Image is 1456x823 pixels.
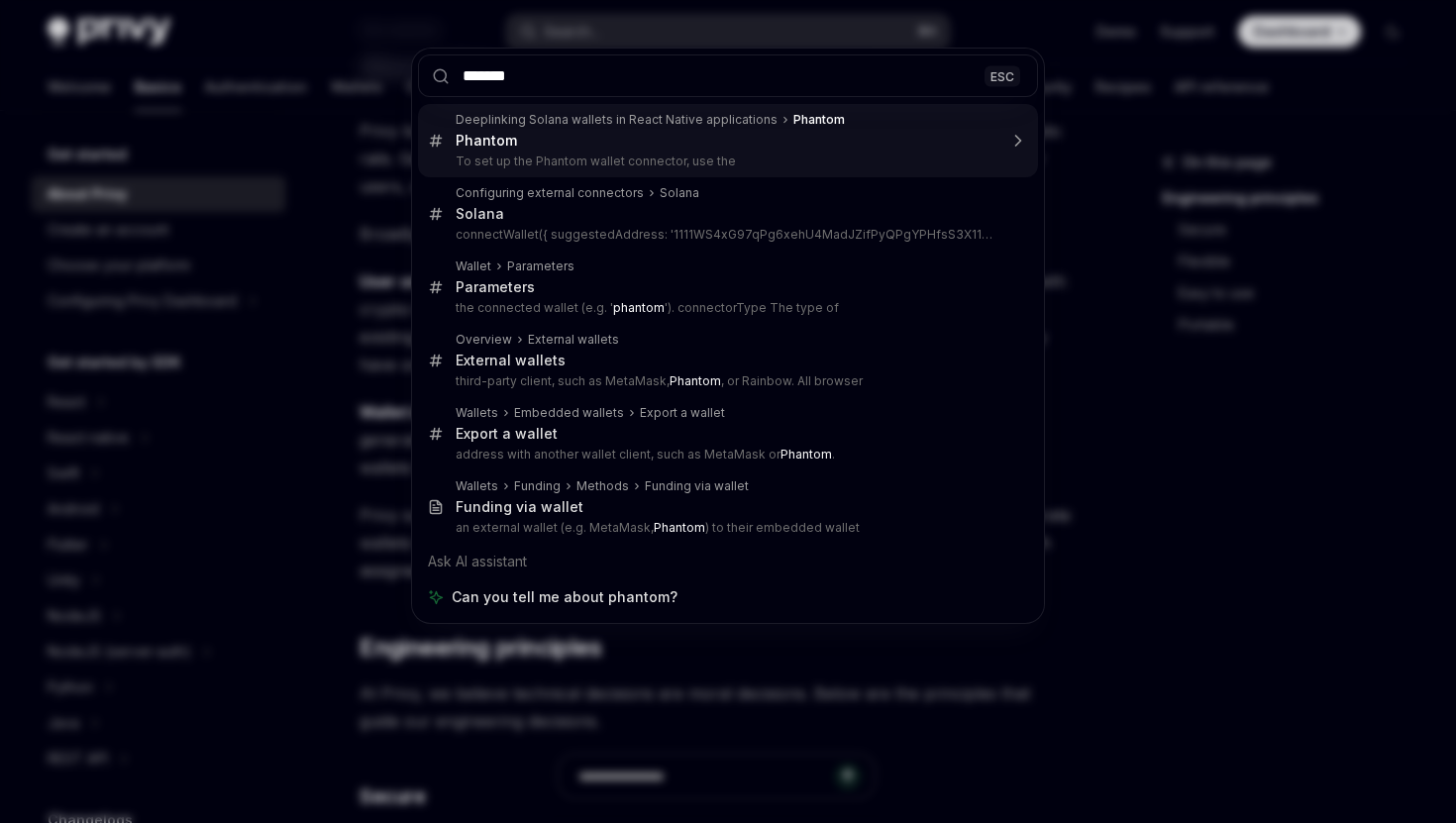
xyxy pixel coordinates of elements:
[456,332,512,348] div: Overview
[456,154,996,169] p: To set up the Phantom wallet connector, use the
[456,520,996,536] p: an external wallet (e.g. MetaMask, ) to their embedded wallet
[670,373,721,388] b: Phantom
[514,478,561,494] div: Funding
[514,405,624,421] div: Embedded wallets
[456,425,558,443] div: Export a wallet
[456,205,504,223] div: Solana
[456,478,498,494] div: Wallets
[654,520,705,535] b: Phantom
[985,65,1020,86] div: ESC
[456,405,498,421] div: Wallets
[456,132,517,149] b: Phantom
[793,112,845,127] b: Phantom
[456,258,491,274] div: Wallet
[456,185,644,201] div: Configuring external connectors
[452,587,677,607] span: Can you tell me about phantom?
[456,352,566,369] div: External wallets
[507,258,574,274] div: Parameters
[456,373,996,389] p: third-party client, such as MetaMask, , or Rainbow. All browser
[613,300,665,315] b: phantom
[456,112,778,128] div: Deeplinking Solana wallets in React Native applications
[576,478,629,494] div: Methods
[456,300,996,316] p: the connected wallet (e.g. ' '). connectorType The type of
[640,405,725,421] div: Export a wallet
[456,278,535,296] div: Parameters
[418,544,1038,579] div: Ask AI assistant
[660,185,699,201] div: Solana
[456,498,583,516] div: Funding via wallet
[456,227,996,243] p: connectWallet({ suggestedAddress: '1111WS4xG97qPg6xehU4MadJZifPyQPgYPHfsS3X1111', walletList: [
[528,332,619,348] div: External wallets
[456,447,996,463] p: address with another wallet client, such as MetaMask or .
[780,447,832,462] b: Phantom
[645,478,749,494] div: Funding via wallet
